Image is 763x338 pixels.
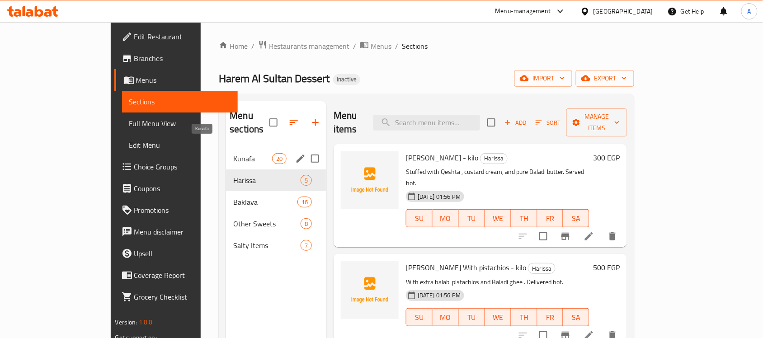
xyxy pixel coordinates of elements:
a: Menus [360,40,391,52]
span: Sort [536,117,560,128]
div: Kunafa20edit [226,148,326,169]
span: Add [503,117,528,128]
span: 7 [301,241,311,250]
li: / [395,41,398,52]
h6: 500 EGP [593,261,620,274]
span: SU [410,212,429,225]
span: Menu disclaimer [134,226,231,237]
input: search [373,115,480,131]
span: Kunafa [233,153,272,164]
button: SA [563,209,589,227]
span: Menus [136,75,231,85]
img: Harissa Qeshta - kilo [341,151,399,209]
span: MO [436,311,455,324]
span: [DATE] 01:56 PM [414,291,464,300]
span: FR [541,311,560,324]
span: [DATE] 01:56 PM [414,192,464,201]
button: TU [459,308,485,326]
h2: Menu items [334,109,363,136]
span: TH [515,311,534,324]
a: Full Menu View [122,113,238,134]
button: Sort [533,116,563,130]
a: Coupons [114,178,238,199]
span: Sections [402,41,428,52]
button: SU [406,209,433,227]
button: FR [537,209,564,227]
span: Harissa [233,175,301,186]
a: Choice Groups [114,156,238,178]
img: Nabkiya Harissa With pistachios - kilo [341,261,399,319]
span: A [748,6,751,16]
button: Add [501,116,530,130]
span: Sections [129,96,231,107]
div: Harissa [528,263,556,274]
span: TU [462,212,481,225]
span: Select to update [534,227,553,246]
button: MO [433,308,459,326]
span: 1.0.0 [139,316,153,328]
a: Menus [114,69,238,91]
p: With extra halabi pistachios and Baladi ghee . Delivered hot. [406,277,589,288]
div: Salty Items [233,240,301,251]
span: Full Menu View [129,118,231,129]
span: SA [567,212,586,225]
span: Inactive [333,75,360,83]
div: items [272,153,287,164]
div: items [301,240,312,251]
span: Version: [115,316,137,328]
span: 20 [273,155,286,163]
a: Edit Menu [122,134,238,156]
div: Salty Items7 [226,235,326,256]
span: Other Sweets [233,218,301,229]
span: FR [541,212,560,225]
div: Harissa [480,153,508,164]
button: TH [511,209,537,227]
button: import [514,70,572,87]
div: Harissa5 [226,169,326,191]
div: Inactive [333,74,360,85]
span: Menus [371,41,391,52]
span: 5 [301,176,311,185]
span: Coverage Report [134,270,231,281]
span: WE [489,311,508,324]
button: TU [459,209,485,227]
div: [GEOGRAPHIC_DATA] [593,6,653,16]
span: TU [462,311,481,324]
span: Add item [501,116,530,130]
a: Branches [114,47,238,69]
span: Harissa [480,153,507,164]
button: WE [485,308,511,326]
span: Harissa [528,263,555,274]
a: Edit menu item [584,231,594,242]
h6: 300 EGP [593,151,620,164]
span: Promotions [134,205,231,216]
a: Promotions [114,199,238,221]
button: Manage items [566,108,627,136]
a: Grocery Checklist [114,286,238,308]
button: delete [602,225,623,247]
span: Edit Menu [129,140,231,150]
nav: Menu sections [226,144,326,260]
button: TH [511,308,537,326]
div: items [301,218,312,229]
button: export [576,70,634,87]
span: MO [436,212,455,225]
li: / [353,41,356,52]
span: import [522,73,565,84]
span: Edit Restaurant [134,31,231,42]
span: Select section [482,113,501,132]
button: FR [537,308,564,326]
span: [PERSON_NAME] With pistachios - kilo [406,261,526,274]
span: Sort items [530,116,566,130]
a: Sections [122,91,238,113]
span: Baklava [233,197,297,207]
li: / [251,41,254,52]
span: WE [489,212,508,225]
div: items [301,175,312,186]
span: Grocery Checklist [134,291,231,302]
button: Add section [305,112,326,133]
span: Coupons [134,183,231,194]
a: Menu disclaimer [114,221,238,243]
span: Manage items [574,111,620,134]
